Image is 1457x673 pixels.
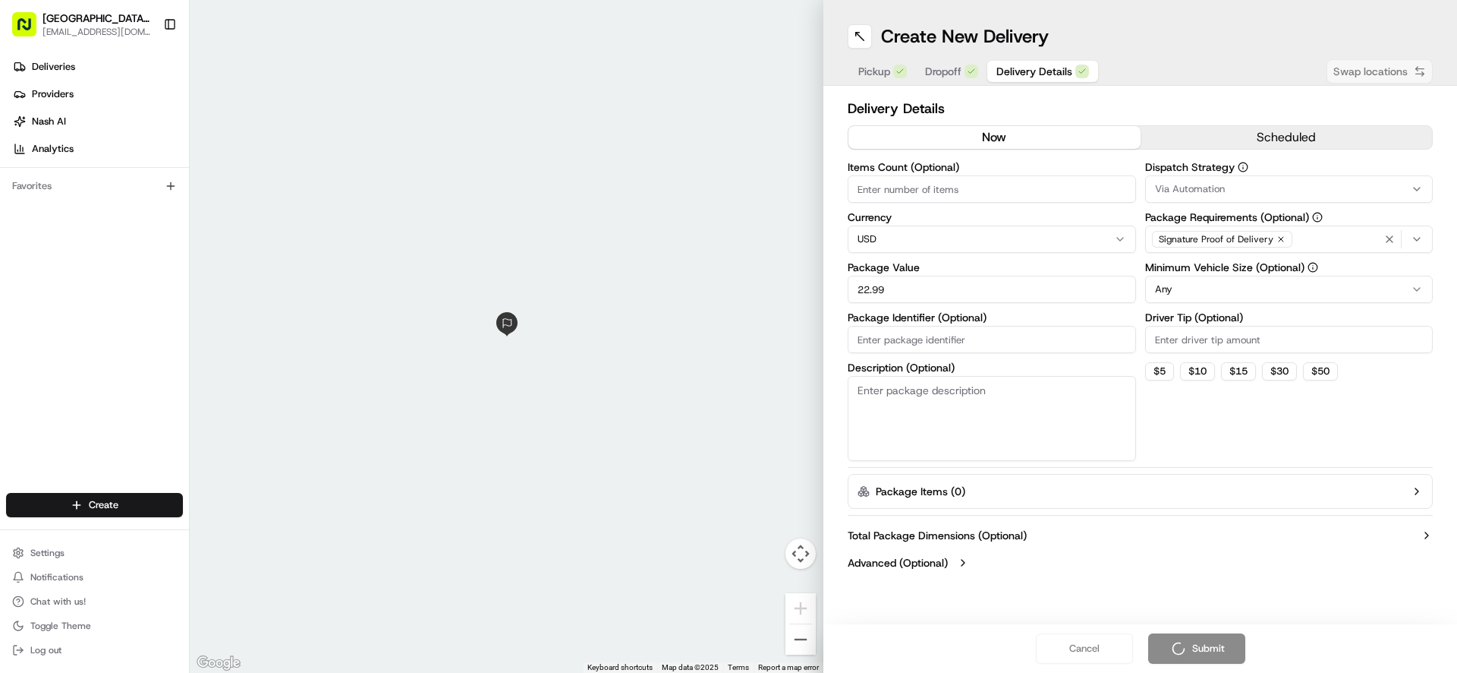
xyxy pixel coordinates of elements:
[15,145,42,172] img: 1736555255976-a54dd68f-1ca7-489b-9aae-adbdc363a1c4
[1155,182,1225,196] span: Via Automation
[848,126,1141,149] button: now
[6,493,183,517] button: Create
[848,555,1433,570] button: Advanced (Optional)
[848,162,1136,172] label: Items Count (Optional)
[785,539,816,569] button: Map camera controls
[6,82,189,106] a: Providers
[6,6,157,43] button: [GEOGRAPHIC_DATA] - [GEOGRAPHIC_DATA], [GEOGRAPHIC_DATA][EMAIL_ADDRESS][DOMAIN_NAME]
[925,64,961,79] span: Dropoff
[30,340,116,355] span: Knowledge Base
[6,137,189,161] a: Analytics
[15,341,27,353] div: 📗
[758,663,819,671] a: Report a map error
[1312,212,1323,223] button: Package Requirements (Optional)
[6,542,183,564] button: Settings
[848,528,1433,543] button: Total Package Dimensions (Optional)
[1145,326,1433,353] input: Enter driver tip amount
[15,15,46,46] img: Nash
[32,87,74,101] span: Providers
[128,341,140,353] div: 💻
[858,64,890,79] span: Pickup
[39,98,250,114] input: Clear
[876,484,965,499] label: Package Items ( 0 )
[1262,362,1297,381] button: $30
[42,26,151,38] button: [EMAIL_ADDRESS][DOMAIN_NAME]
[9,333,122,361] a: 📗Knowledge Base
[848,326,1136,353] input: Enter package identifier
[996,64,1072,79] span: Delivery Details
[848,98,1433,119] h2: Delivery Details
[50,276,81,289] span: [DATE]
[1145,226,1433,253] button: Signature Proof of Delivery
[848,555,948,570] label: Advanced (Optional)
[143,340,244,355] span: API Documentation
[6,591,183,612] button: Chat with us!
[30,571,83,583] span: Notifications
[1180,362,1215,381] button: $10
[235,194,276,213] button: See all
[32,142,74,156] span: Analytics
[6,55,189,79] a: Deliveries
[1145,312,1433,323] label: Driver Tip (Optional)
[848,312,1136,323] label: Package Identifier (Optional)
[848,276,1136,303] input: Enter package value
[107,376,184,388] a: Powered byPylon
[587,662,653,673] button: Keyboard shortcuts
[1303,362,1338,381] button: $50
[785,593,816,624] button: Zoom in
[1308,262,1318,273] button: Minimum Vehicle Size (Optional)
[122,333,250,361] a: 💻API Documentation
[15,61,276,85] p: Welcome 👋
[662,663,719,671] span: Map data ©2025
[89,498,118,512] span: Create
[30,644,61,656] span: Log out
[1145,212,1433,223] label: Package Requirements (Optional)
[30,596,86,608] span: Chat with us!
[785,624,816,655] button: Zoom out
[258,150,276,168] button: Start new chat
[1141,126,1433,149] button: scheduled
[848,175,1136,203] input: Enter number of items
[194,653,244,673] img: Google
[30,547,65,559] span: Settings
[32,60,75,74] span: Deliveries
[881,24,1049,49] h1: Create New Delivery
[6,174,183,198] div: Favorites
[848,474,1433,509] button: Package Items (0)
[6,615,183,637] button: Toggle Theme
[30,620,91,632] span: Toggle Theme
[1238,162,1248,172] button: Dispatch Strategy
[1159,233,1273,245] span: Signature Proof of Delivery
[42,11,151,26] button: [GEOGRAPHIC_DATA] - [GEOGRAPHIC_DATA], [GEOGRAPHIC_DATA]
[1221,362,1256,381] button: $15
[728,663,749,671] a: Terms (opens in new tab)
[1145,362,1174,381] button: $5
[32,115,66,128] span: Nash AI
[1145,175,1433,203] button: Via Automation
[151,377,184,388] span: Pylon
[6,109,189,134] a: Nash AI
[68,160,209,172] div: We're available if you need us!
[32,145,59,172] img: 1732323095091-59ea418b-cfe3-43c8-9ae0-d0d06d6fd42c
[848,362,1136,373] label: Description (Optional)
[1145,262,1433,273] label: Minimum Vehicle Size (Optional)
[194,653,244,673] a: Open this area in Google Maps (opens a new window)
[848,212,1136,223] label: Currency
[50,235,81,248] span: [DATE]
[68,145,249,160] div: Start new chat
[1145,162,1433,172] label: Dispatch Strategy
[6,640,183,661] button: Log out
[15,197,102,210] div: Past conversations
[848,262,1136,273] label: Package Value
[848,528,1027,543] label: Total Package Dimensions (Optional)
[6,567,183,588] button: Notifications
